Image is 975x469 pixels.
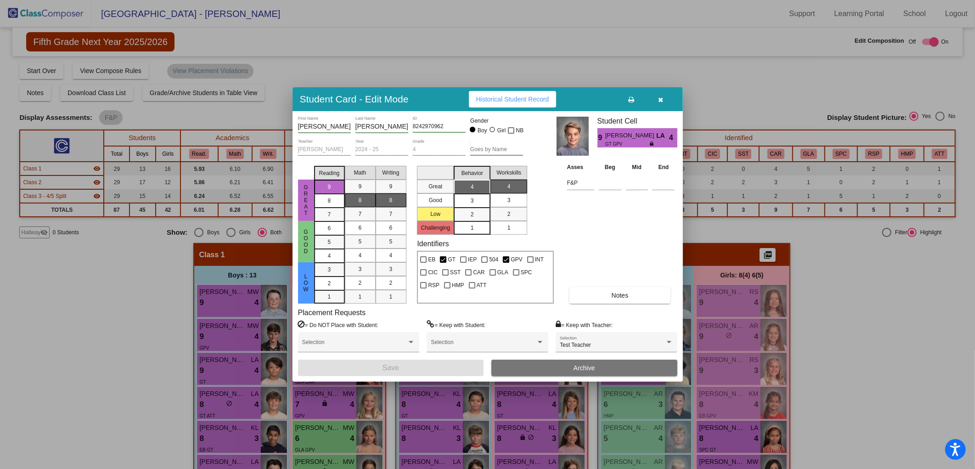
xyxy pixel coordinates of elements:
[298,308,366,317] label: Placement Requests
[477,126,487,135] div: Boy
[389,210,393,218] span: 7
[624,162,650,172] th: Mid
[389,196,393,204] span: 8
[328,210,331,219] span: 7
[669,132,677,143] span: 4
[491,360,677,376] button: Archive
[497,267,508,278] span: GLA
[359,224,362,232] span: 6
[428,267,438,278] span: CIC
[656,131,669,141] span: LA
[328,197,331,205] span: 8
[298,147,351,153] input: teacher
[476,96,549,103] span: Historical Student Record
[511,254,522,265] span: GPV
[597,117,677,125] h3: Student Cell
[535,254,544,265] span: INT
[389,279,393,287] span: 2
[302,229,310,254] span: Good
[328,183,331,191] span: 9
[497,126,506,135] div: Girl
[507,224,511,232] span: 1
[413,147,466,153] input: grade
[489,254,498,265] span: 504
[470,117,523,125] mat-label: Gender
[516,125,524,136] span: NB
[359,279,362,287] span: 2
[389,237,393,246] span: 5
[359,293,362,301] span: 1
[389,293,393,301] span: 1
[574,364,595,372] span: Archive
[328,238,331,246] span: 5
[567,176,594,190] input: assessment
[359,251,362,260] span: 4
[389,265,393,273] span: 3
[471,224,474,232] span: 1
[302,273,310,293] span: Low
[560,342,591,348] span: Test Teacher
[565,162,597,172] th: Asses
[355,147,408,153] input: year
[521,267,532,278] span: SPC
[298,320,378,329] label: = Do NOT Place with Student:
[462,169,483,177] span: Behavior
[605,131,656,141] span: [PERSON_NAME]
[612,292,629,299] span: Notes
[389,182,393,191] span: 9
[300,93,409,105] h3: Student Card - Edit Mode
[413,124,466,130] input: Enter ID
[359,196,362,204] span: 8
[450,267,461,278] span: SST
[382,169,399,177] span: Writing
[428,280,440,291] span: RSP
[507,196,511,204] span: 3
[417,239,449,248] label: Identifiers
[469,91,557,107] button: Historical Student Record
[468,254,477,265] span: IEP
[507,182,511,191] span: 4
[383,364,399,372] span: Save
[298,360,484,376] button: Save
[556,320,613,329] label: = Keep with Teacher:
[597,162,624,172] th: Beg
[427,320,485,329] label: = Keep with Student:
[359,182,362,191] span: 9
[507,210,511,218] span: 2
[328,293,331,301] span: 1
[473,267,485,278] span: CAR
[359,265,362,273] span: 3
[477,280,487,291] span: ATT
[359,210,362,218] span: 7
[389,224,393,232] span: 6
[328,224,331,232] span: 6
[354,169,366,177] span: Math
[448,254,456,265] span: GT
[328,279,331,288] span: 2
[471,210,474,219] span: 2
[496,169,521,177] span: Workskills
[328,252,331,260] span: 4
[428,254,435,265] span: EB
[470,147,523,153] input: goes by name
[471,183,474,191] span: 4
[389,251,393,260] span: 4
[452,280,464,291] span: HMP
[471,197,474,205] span: 3
[569,287,671,304] button: Notes
[319,169,340,177] span: Reading
[605,141,650,147] span: GT GPV
[302,184,310,216] span: Great
[359,237,362,246] span: 5
[650,162,677,172] th: End
[328,266,331,274] span: 3
[597,132,605,143] span: 9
